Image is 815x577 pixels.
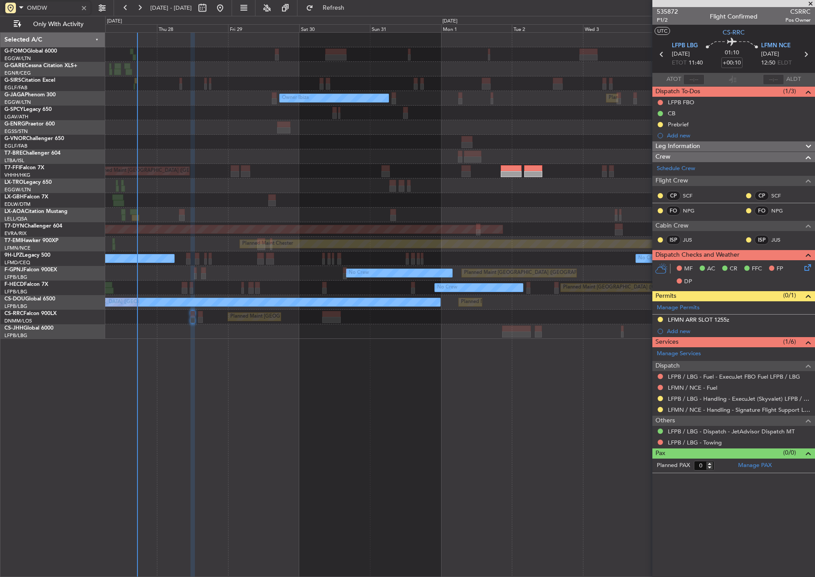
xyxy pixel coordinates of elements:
div: Flight Confirmed [710,12,758,21]
div: CB [668,110,675,117]
span: G-JAGA [4,92,25,98]
span: Services [655,337,678,347]
label: Planned PAX [657,461,690,470]
div: [DATE] [442,18,457,25]
span: CS-DOU [4,296,25,302]
input: Airport [27,1,78,15]
div: Wed 3 [583,24,654,32]
a: CS-RRCFalcon 900LX [4,311,57,316]
div: Thu 28 [157,24,228,32]
span: G-SIRS [4,78,21,83]
a: LFPB/LBG [4,303,27,310]
a: EGGW/LTN [4,99,31,106]
a: LFMN / NCE - Fuel [668,384,717,391]
a: LX-TROLegacy 650 [4,180,52,185]
a: LFMD/CEQ [4,259,30,266]
a: JUS [771,236,791,244]
a: F-GPNJFalcon 900EX [4,267,57,273]
a: Schedule Crew [657,164,695,173]
a: NPG [771,207,791,215]
a: G-FOMOGlobal 6000 [4,49,57,54]
span: Dispatch To-Dos [655,87,700,97]
span: (1/6) [783,337,796,346]
a: LFPB / LBG - Towing [668,439,722,446]
a: DNMM/LOS [4,318,32,324]
a: EVRA/RIX [4,230,27,237]
a: T7-FFIFalcon 7X [4,165,44,171]
span: Refresh [315,5,352,11]
a: EGGW/LTN [4,55,31,62]
span: Flight Crew [655,176,688,186]
a: LX-GBHFalcon 7X [4,194,48,200]
span: G-GARE [4,63,25,68]
a: JUS [683,236,703,244]
a: EGLF/FAB [4,143,27,149]
a: G-SIRSCitation Excel [4,78,55,83]
span: Crew [655,152,670,162]
a: G-GARECessna Citation XLS+ [4,63,77,68]
div: No Crew [349,266,369,280]
span: T7-BRE [4,151,23,156]
div: Sat 30 [299,24,370,32]
span: FFC [752,265,762,273]
div: Mon 1 [441,24,512,32]
div: Add new [667,132,811,139]
a: LGAV/ATH [4,114,28,120]
span: F-HECD [4,282,24,287]
a: LFMN/NCE [4,245,30,251]
span: Pax [655,448,665,459]
span: 9H-LPZ [4,253,22,258]
span: Leg Information [655,141,700,152]
a: T7-BREChallenger 604 [4,151,61,156]
span: [DATE] [672,50,690,59]
span: LX-AOA [4,209,25,214]
div: Prebrief [668,121,689,128]
span: Dispatch [655,361,680,371]
a: Manage PAX [738,461,772,470]
div: Owner Ibiza [282,91,309,105]
span: LX-TRO [4,180,23,185]
span: ATOT [666,75,681,84]
a: LFPB / LBG - Fuel - ExecuJet FBO Fuel LFPB / LBG [668,373,800,380]
span: LX-GBH [4,194,24,200]
span: G-FOMO [4,49,27,54]
a: T7-DYNChallenger 604 [4,224,62,229]
div: Planned Maint [GEOGRAPHIC_DATA] ([GEOGRAPHIC_DATA]) [461,296,600,309]
div: FO [754,206,769,216]
div: Planned Maint [GEOGRAPHIC_DATA] ([GEOGRAPHIC_DATA] Intl) [94,164,242,178]
span: ALDT [786,75,801,84]
a: SCF [683,192,703,200]
span: LFMN NCE [761,42,791,50]
span: Dispatch Checks and Weather [655,250,739,260]
a: EGNR/CEG [4,70,31,76]
div: No Crew [638,252,659,265]
span: DP [684,277,692,286]
a: LFPB/LBG [4,274,27,281]
a: EDLW/DTM [4,201,30,208]
span: CR [730,265,737,273]
div: LFPB FBO [668,99,694,106]
span: ETOT [672,59,686,68]
span: 535872 [657,7,678,16]
span: Only With Activity [23,21,93,27]
input: --:-- [683,74,705,85]
span: ELDT [777,59,792,68]
a: G-ENRGPraetor 600 [4,121,55,127]
div: Planned Maint [GEOGRAPHIC_DATA] ([GEOGRAPHIC_DATA]) [464,266,603,280]
div: Planned Maint [GEOGRAPHIC_DATA] ([GEOGRAPHIC_DATA]) [563,281,702,294]
a: LFPB/LBG [4,332,27,339]
a: EGSS/STN [4,128,28,135]
a: LTBA/ISL [4,157,24,164]
span: 01:10 [725,49,739,57]
span: Cabin Crew [655,221,689,231]
span: P1/2 [657,16,678,24]
div: No Crew [437,281,457,294]
a: NPG [683,207,703,215]
span: (0/0) [783,448,796,457]
a: SCF [771,192,791,200]
span: T7-EMI [4,238,22,243]
button: Refresh [302,1,355,15]
div: Fri 29 [228,24,299,32]
a: CS-DOUGlobal 6500 [4,296,55,302]
span: (0/1) [783,291,796,300]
